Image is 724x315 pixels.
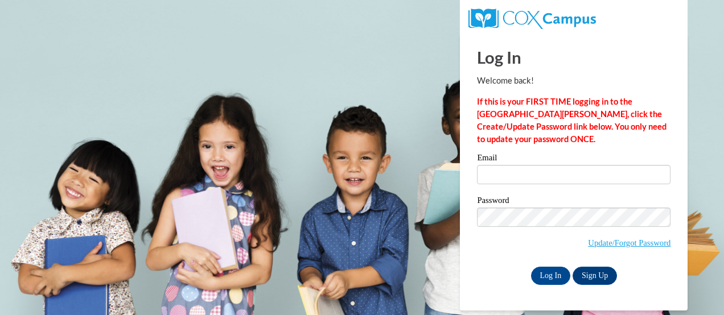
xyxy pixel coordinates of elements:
p: Welcome back! [477,74,670,87]
img: COX Campus [468,9,595,29]
a: Update/Forgot Password [588,238,670,247]
label: Password [477,196,670,208]
a: COX Campus [468,13,595,23]
strong: If this is your FIRST TIME logging in to the [GEOGRAPHIC_DATA][PERSON_NAME], click the Create/Upd... [477,97,667,144]
h1: Log In [477,45,670,69]
label: Email [477,154,670,165]
a: Sign Up [573,267,617,285]
input: Log In [531,267,571,285]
